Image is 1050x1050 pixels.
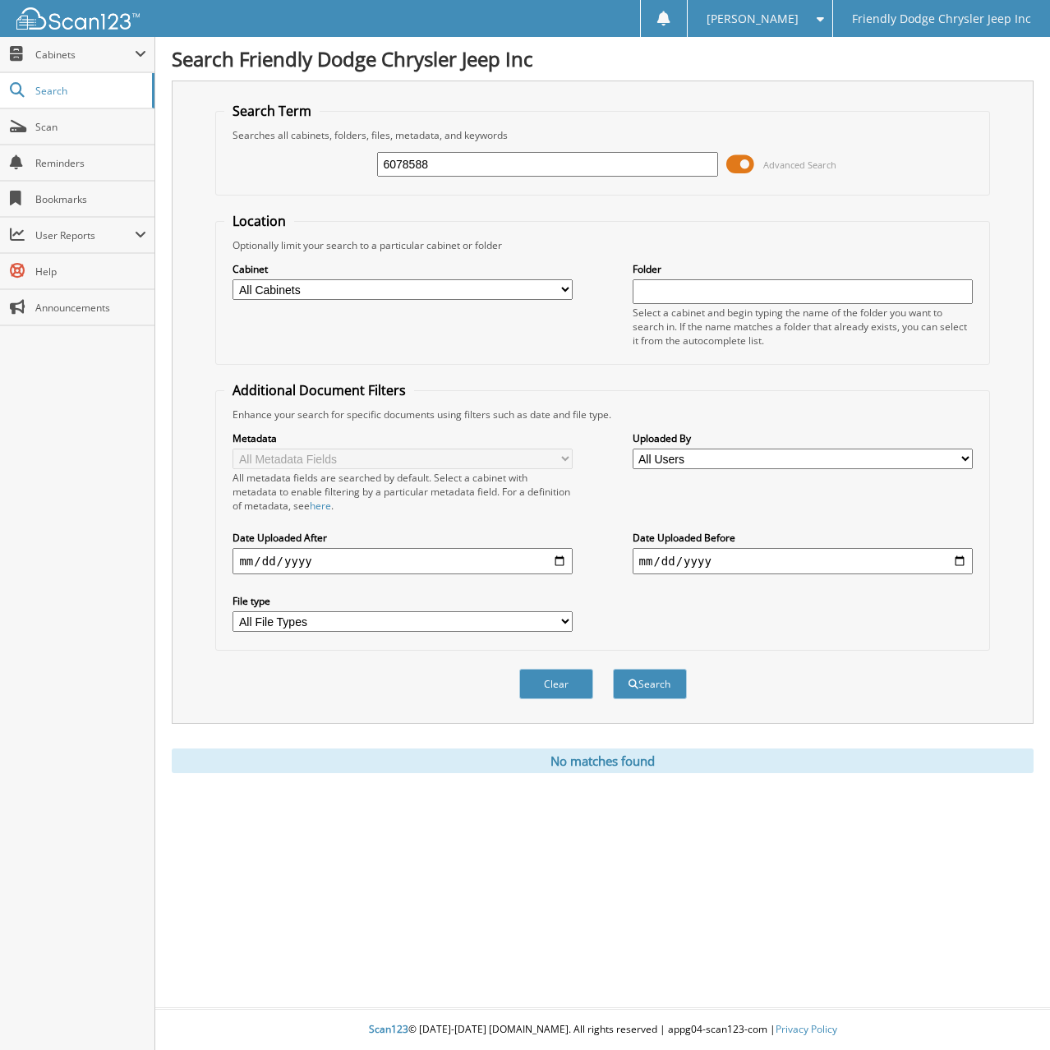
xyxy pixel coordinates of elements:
[776,1022,837,1036] a: Privacy Policy
[35,301,146,315] span: Announcements
[233,262,573,276] label: Cabinet
[155,1010,1050,1050] div: © [DATE]-[DATE] [DOMAIN_NAME]. All rights reserved | appg04-scan123-com |
[224,408,980,421] div: Enhance your search for specific documents using filters such as date and file type.
[35,192,146,206] span: Bookmarks
[233,471,573,513] div: All metadata fields are searched by default. Select a cabinet with metadata to enable filtering b...
[172,748,1034,773] div: No matches found
[519,669,593,699] button: Clear
[224,238,980,252] div: Optionally limit your search to a particular cabinet or folder
[233,431,573,445] label: Metadata
[613,669,687,699] button: Search
[233,531,573,545] label: Date Uploaded After
[633,531,973,545] label: Date Uploaded Before
[369,1022,408,1036] span: Scan123
[224,128,980,142] div: Searches all cabinets, folders, files, metadata, and keywords
[35,156,146,170] span: Reminders
[224,212,294,230] legend: Location
[224,102,320,120] legend: Search Term
[633,262,973,276] label: Folder
[233,594,573,608] label: File type
[852,14,1031,24] span: Friendly Dodge Chrysler Jeep Inc
[763,159,836,171] span: Advanced Search
[233,548,573,574] input: start
[35,48,135,62] span: Cabinets
[35,84,144,98] span: Search
[35,228,135,242] span: User Reports
[35,265,146,279] span: Help
[172,45,1034,72] h1: Search Friendly Dodge Chrysler Jeep Inc
[224,381,414,399] legend: Additional Document Filters
[633,548,973,574] input: end
[633,306,973,348] div: Select a cabinet and begin typing the name of the folder you want to search in. If the name match...
[707,14,799,24] span: [PERSON_NAME]
[35,120,146,134] span: Scan
[310,499,331,513] a: here
[16,7,140,30] img: scan123-logo-white.svg
[633,431,973,445] label: Uploaded By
